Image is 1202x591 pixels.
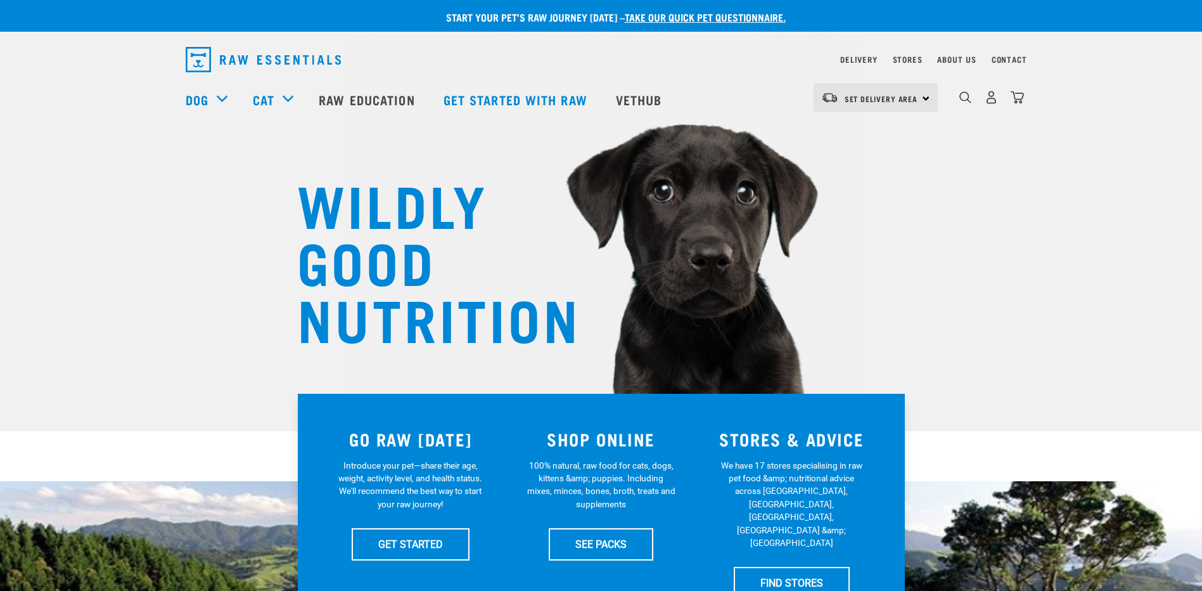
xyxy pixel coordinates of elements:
[985,91,998,104] img: user.png
[893,57,923,62] a: Stores
[959,91,971,103] img: home-icon-1@2x.png
[336,459,485,511] p: Introduce your pet—share their age, weight, activity level, and health status. We'll recommend th...
[306,74,430,125] a: Raw Education
[821,92,838,103] img: van-moving.png
[704,429,879,449] h3: STORES & ADVICE
[937,57,976,62] a: About Us
[549,528,653,560] a: SEE PACKS
[840,57,877,62] a: Delivery
[176,42,1027,77] nav: dropdown navigation
[253,90,274,109] a: Cat
[513,429,689,449] h3: SHOP ONLINE
[431,74,603,125] a: Get started with Raw
[323,429,499,449] h3: GO RAW [DATE]
[297,174,551,346] h1: WILDLY GOOD NUTRITION
[625,14,786,20] a: take our quick pet questionnaire.
[717,459,866,550] p: We have 17 stores specialising in raw pet food &amp; nutritional advice across [GEOGRAPHIC_DATA],...
[186,47,341,72] img: Raw Essentials Logo
[1011,91,1024,104] img: home-icon@2x.png
[603,74,678,125] a: Vethub
[845,96,918,101] span: Set Delivery Area
[527,459,675,511] p: 100% natural, raw food for cats, dogs, kittens &amp; puppies. Including mixes, minces, bones, bro...
[186,90,208,109] a: Dog
[992,57,1027,62] a: Contact
[352,528,470,560] a: GET STARTED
